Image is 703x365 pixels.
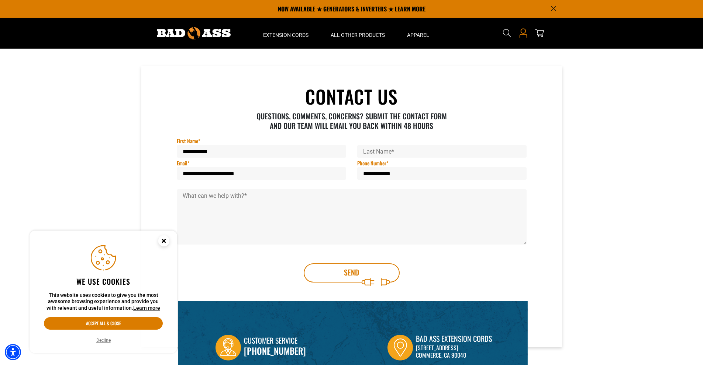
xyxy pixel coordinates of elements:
[5,344,21,360] div: Accessibility Menu
[517,18,529,49] a: Open this option
[177,87,527,105] h1: CONTACT US
[396,18,440,49] summary: Apparel
[534,29,545,38] a: cart
[387,335,413,361] img: Bad Ass Extension Cords
[320,18,396,49] summary: All Other Products
[244,344,306,357] a: call 833-674-1699
[151,231,177,253] button: Close this option
[263,32,309,38] span: Extension Cords
[244,335,306,347] div: Customer Service
[501,27,513,39] summary: Search
[133,305,160,311] a: This website uses cookies to give you the most awesome browsing experience and provide you with r...
[252,18,320,49] summary: Extension Cords
[331,32,385,38] span: All Other Products
[30,231,177,354] aside: Cookie Consent
[44,277,163,286] h2: We use cookies
[416,344,492,359] p: [STREET_ADDRESS] Commerce, CA 90040
[44,292,163,312] p: This website uses cookies to give you the most awesome browsing experience and provide you with r...
[251,111,452,130] p: QUESTIONS, COMMENTS, CONCERNS? SUBMIT THE CONTACT FORM AND OUR TEAM WILL EMAIL YOU BACK WITHIN 48...
[407,32,429,38] span: Apparel
[416,333,492,344] div: Bad Ass Extension Cords
[44,317,163,330] button: Accept all & close
[304,263,400,282] button: Send
[94,337,113,344] button: Decline
[216,335,241,361] img: Customer Service
[157,27,231,39] img: Bad Ass Extension Cords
